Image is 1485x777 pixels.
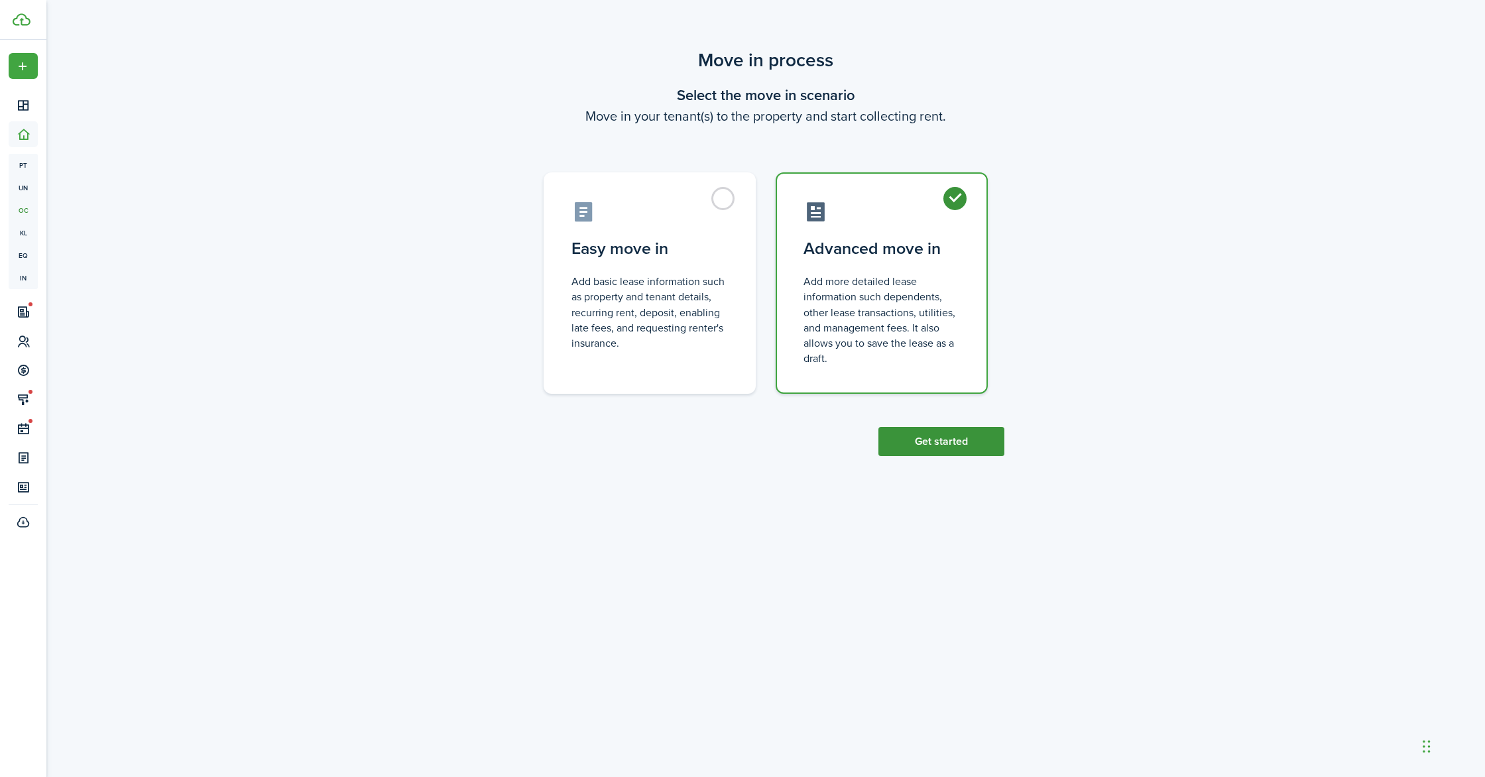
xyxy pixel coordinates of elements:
[571,274,728,351] control-radio-card-description: Add basic lease information such as property and tenant details, recurring rent, deposit, enablin...
[9,176,38,199] a: un
[527,84,1004,106] wizard-step-header-title: Select the move in scenario
[571,237,728,261] control-radio-card-title: Easy move in
[878,427,1004,456] button: Get started
[803,274,960,366] control-radio-card-description: Add more detailed lease information such dependents, other lease transactions, utilities, and man...
[1258,634,1485,777] iframe: Chat Widget
[1423,727,1431,766] div: Drag
[9,53,38,79] button: Open menu
[13,13,30,26] img: TenantCloud
[9,199,38,221] a: oc
[9,244,38,267] a: eq
[527,46,1004,74] scenario-title: Move in process
[9,267,38,289] a: in
[9,221,38,244] a: kl
[527,106,1004,126] wizard-step-header-description: Move in your tenant(s) to the property and start collecting rent.
[803,237,960,261] control-radio-card-title: Advanced move in
[9,154,38,176] a: pt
